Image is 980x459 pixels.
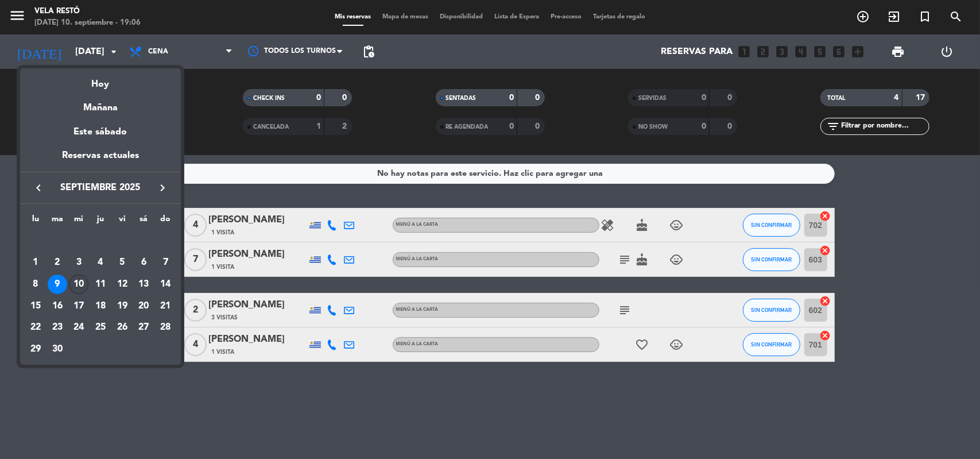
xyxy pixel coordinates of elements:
div: 17 [69,296,88,316]
td: 21 de septiembre de 2025 [154,295,176,317]
div: 28 [156,318,175,337]
td: 8 de septiembre de 2025 [25,273,47,295]
td: 27 de septiembre de 2025 [133,317,155,338]
div: 12 [113,275,132,294]
td: 13 de septiembre de 2025 [133,273,155,295]
th: viernes [111,213,133,230]
td: 28 de septiembre de 2025 [154,317,176,338]
th: lunes [25,213,47,230]
div: 30 [48,340,67,359]
div: Reservas actuales [20,148,181,172]
div: 22 [26,318,45,337]
td: 19 de septiembre de 2025 [111,295,133,317]
i: keyboard_arrow_left [32,181,45,195]
div: 3 [69,253,88,272]
div: 20 [134,296,153,316]
td: 16 de septiembre de 2025 [47,295,68,317]
div: 4 [91,253,110,272]
div: 25 [91,318,110,337]
div: 19 [113,296,132,316]
td: 22 de septiembre de 2025 [25,317,47,338]
td: SEP. [25,230,176,252]
div: 2 [48,253,67,272]
div: 29 [26,340,45,359]
div: 13 [134,275,153,294]
button: keyboard_arrow_right [152,180,173,195]
div: 10 [69,275,88,294]
th: domingo [154,213,176,230]
td: 20 de septiembre de 2025 [133,295,155,317]
th: miércoles [68,213,90,230]
td: 1 de septiembre de 2025 [25,252,47,273]
div: Hoy [20,68,181,92]
div: 18 [91,296,110,316]
td: 3 de septiembre de 2025 [68,252,90,273]
div: 27 [134,318,153,337]
td: 15 de septiembre de 2025 [25,295,47,317]
div: 7 [156,253,175,272]
span: septiembre 2025 [49,180,152,195]
i: keyboard_arrow_right [156,181,169,195]
div: 11 [91,275,110,294]
td: 6 de septiembre de 2025 [133,252,155,273]
td: 7 de septiembre de 2025 [154,252,176,273]
td: 25 de septiembre de 2025 [90,317,111,338]
td: 29 de septiembre de 2025 [25,338,47,360]
div: Este sábado [20,116,181,148]
td: 4 de septiembre de 2025 [90,252,111,273]
div: 15 [26,296,45,316]
td: 10 de septiembre de 2025 [68,273,90,295]
div: 23 [48,318,67,337]
div: 26 [113,318,132,337]
td: 24 de septiembre de 2025 [68,317,90,338]
td: 30 de septiembre de 2025 [47,338,68,360]
td: 26 de septiembre de 2025 [111,317,133,338]
div: 14 [156,275,175,294]
div: 5 [113,253,132,272]
td: 17 de septiembre de 2025 [68,295,90,317]
td: 12 de septiembre de 2025 [111,273,133,295]
div: 8 [26,275,45,294]
td: 23 de septiembre de 2025 [47,317,68,338]
div: 21 [156,296,175,316]
div: 6 [134,253,153,272]
div: 9 [48,275,67,294]
th: sábado [133,213,155,230]
div: 24 [69,318,88,337]
div: 1 [26,253,45,272]
td: 9 de septiembre de 2025 [47,273,68,295]
button: keyboard_arrow_left [28,180,49,195]
th: jueves [90,213,111,230]
td: 5 de septiembre de 2025 [111,252,133,273]
td: 2 de septiembre de 2025 [47,252,68,273]
td: 11 de septiembre de 2025 [90,273,111,295]
td: 14 de septiembre de 2025 [154,273,176,295]
th: martes [47,213,68,230]
div: 16 [48,296,67,316]
div: Mañana [20,92,181,115]
td: 18 de septiembre de 2025 [90,295,111,317]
